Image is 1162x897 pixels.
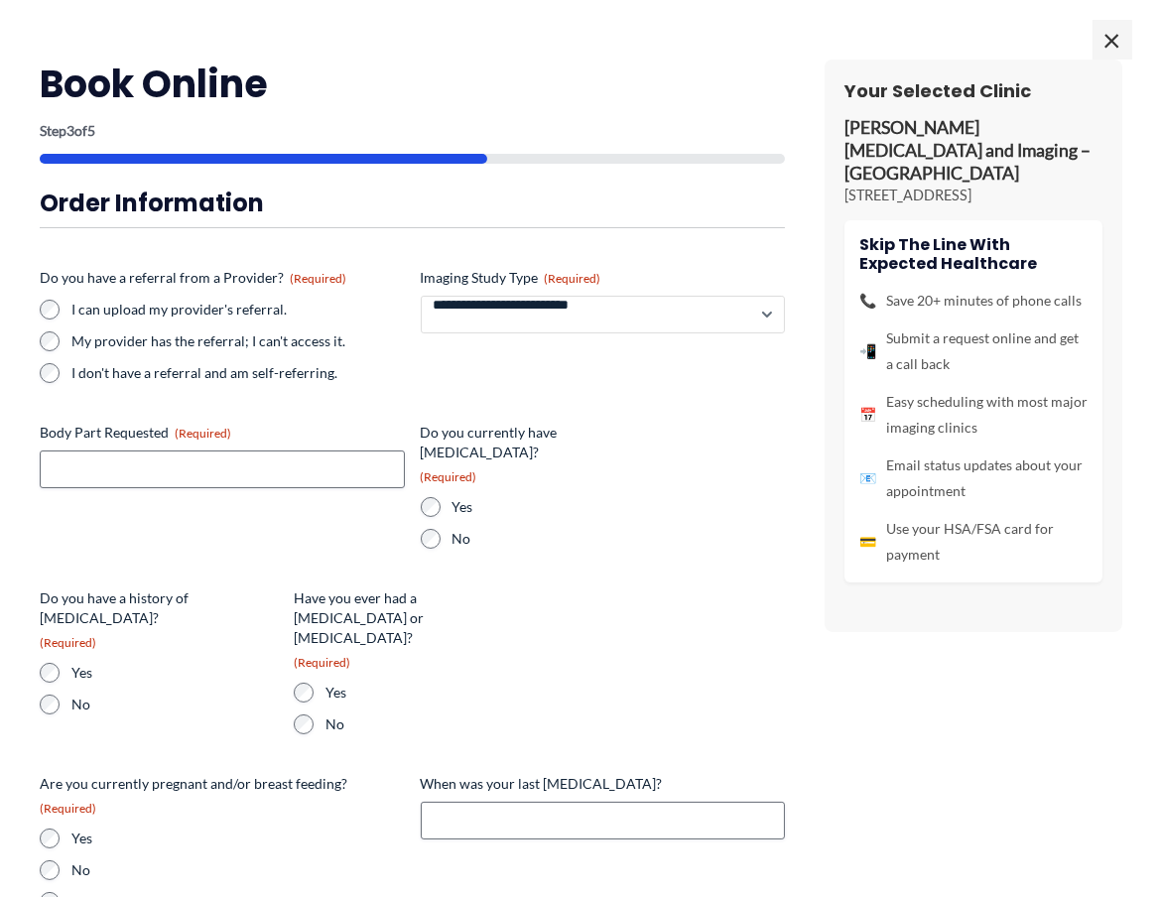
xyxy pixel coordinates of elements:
[40,774,405,817] legend: Are you currently pregnant and/or breast feeding?
[452,497,659,517] label: Yes
[859,288,876,314] span: 📞
[71,363,405,383] label: I don't have a referral and am self-referring.
[545,271,601,286] span: (Required)
[40,423,405,443] label: Body Part Requested
[859,465,876,491] span: 📧
[859,288,1088,314] li: Save 20+ minutes of phone calls
[421,469,477,484] span: (Required)
[175,426,231,441] span: (Required)
[294,588,532,671] legend: Have you ever had a [MEDICAL_DATA] or [MEDICAL_DATA]?
[87,122,95,139] span: 5
[40,268,346,288] legend: Do you have a referral from a Provider?
[40,801,96,816] span: (Required)
[859,235,1088,273] h4: Skip the line with Expected Healthcare
[40,188,785,218] h3: Order Information
[325,683,532,703] label: Yes
[71,300,405,320] label: I can upload my provider's referral.
[71,829,405,848] label: Yes
[421,423,659,485] legend: Do you currently have [MEDICAL_DATA]?
[71,860,405,880] label: No
[859,452,1088,504] li: Email status updates about your appointment
[40,635,96,650] span: (Required)
[844,186,1102,205] p: [STREET_ADDRESS]
[859,338,876,364] span: 📲
[40,124,785,138] p: Step of
[294,655,350,670] span: (Required)
[421,268,786,288] label: Imaging Study Type
[844,79,1102,102] h3: Your Selected Clinic
[66,122,74,139] span: 3
[325,714,532,734] label: No
[859,529,876,555] span: 💳
[40,60,785,108] h2: Book Online
[421,774,786,794] label: When was your last [MEDICAL_DATA]?
[290,271,346,286] span: (Required)
[859,516,1088,568] li: Use your HSA/FSA card for payment
[859,402,876,428] span: 📅
[1093,20,1132,60] span: ×
[859,325,1088,377] li: Submit a request online and get a call back
[71,695,278,714] label: No
[40,588,278,651] legend: Do you have a history of [MEDICAL_DATA]?
[859,389,1088,441] li: Easy scheduling with most major imaging clinics
[71,331,405,351] label: My provider has the referral; I can't access it.
[452,529,659,549] label: No
[844,117,1102,186] p: [PERSON_NAME] [MEDICAL_DATA] and Imaging – [GEOGRAPHIC_DATA]
[71,663,278,683] label: Yes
